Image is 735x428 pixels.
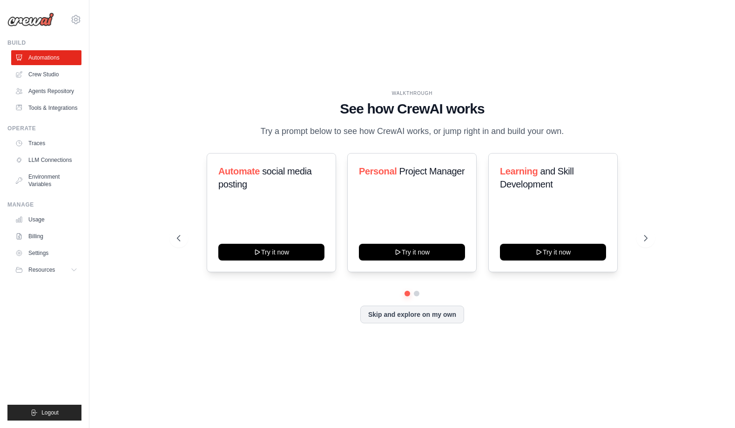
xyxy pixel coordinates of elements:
[11,84,81,99] a: Agents Repository
[41,409,59,416] span: Logout
[11,229,81,244] a: Billing
[7,39,81,47] div: Build
[11,246,81,261] a: Settings
[256,125,568,138] p: Try a prompt below to see how CrewAI works, or jump right in and build your own.
[11,153,81,167] a: LLM Connections
[11,67,81,82] a: Crew Studio
[177,100,647,117] h1: See how CrewAI works
[11,212,81,227] a: Usage
[7,405,81,421] button: Logout
[11,136,81,151] a: Traces
[500,166,573,189] span: and Skill Development
[359,166,397,176] span: Personal
[360,306,464,323] button: Skip and explore on my own
[500,166,538,176] span: Learning
[500,244,606,261] button: Try it now
[7,201,81,208] div: Manage
[7,125,81,132] div: Operate
[218,166,312,189] span: social media posting
[177,90,647,97] div: WALKTHROUGH
[218,244,324,261] button: Try it now
[11,262,81,277] button: Resources
[11,100,81,115] a: Tools & Integrations
[28,266,55,274] span: Resources
[399,166,465,176] span: Project Manager
[359,244,465,261] button: Try it now
[11,50,81,65] a: Automations
[218,166,260,176] span: Automate
[7,13,54,27] img: Logo
[11,169,81,192] a: Environment Variables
